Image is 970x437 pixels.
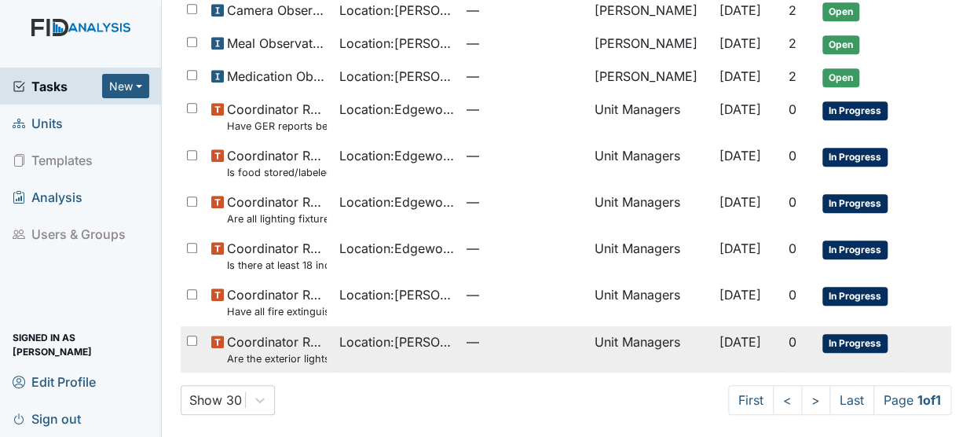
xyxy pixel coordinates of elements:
[719,334,761,350] span: [DATE]
[227,193,326,226] span: Coordinator Random Are all lighting fixtures covered and free of debris?
[829,385,874,415] a: Last
[227,146,326,180] span: Coordinator Random Is food stored/labeled properly?
[822,194,888,213] span: In Progress
[227,304,326,319] small: Have all fire extinguishers been inspected?
[467,1,581,20] span: —
[788,241,796,256] span: 0
[13,185,82,209] span: Analysis
[788,2,796,18] span: 2
[788,101,796,117] span: 0
[588,326,713,373] td: Unit Managers
[588,94,713,140] td: Unit Managers
[467,332,581,351] span: —
[13,369,96,394] span: Edit Profile
[788,68,796,84] span: 2
[467,146,581,165] span: —
[467,239,581,258] span: —
[339,285,454,304] span: Location : [PERSON_NAME].
[102,74,149,98] button: New
[822,101,888,120] span: In Progress
[227,332,326,366] span: Coordinator Random Are the exterior lights appropriate (on at night, off during the day)?
[467,67,581,86] span: —
[719,68,761,84] span: [DATE]
[588,186,713,233] td: Unit Managers
[227,100,326,134] span: Coordinator Random Have GER reports been reviewed by managers within 72 hours of occurrence?
[227,211,326,226] small: Are all lighting fixtures covered and free of debris?
[719,241,761,256] span: [DATE]
[339,193,454,211] span: Location : Edgewood
[719,287,761,303] span: [DATE]
[822,35,859,54] span: Open
[467,285,581,304] span: —
[588,28,713,61] td: [PERSON_NAME]
[339,34,454,53] span: Location : [PERSON_NAME].
[588,61,713,94] td: [PERSON_NAME]
[467,100,581,119] span: —
[227,34,326,53] span: Meal Observation
[822,334,888,353] span: In Progress
[13,406,81,431] span: Sign out
[873,385,951,415] span: Page
[339,1,454,20] span: Location : [PERSON_NAME].
[788,148,796,163] span: 0
[13,332,149,357] span: Signed in as [PERSON_NAME]
[788,35,796,51] span: 2
[189,391,242,409] div: Show 30
[822,2,859,21] span: Open
[339,332,454,351] span: Location : [PERSON_NAME].
[719,35,761,51] span: [DATE]
[339,239,454,258] span: Location : Edgewood
[227,351,326,366] small: Are the exterior lights appropriate (on at night, off during the day)?
[719,101,761,117] span: [DATE]
[822,148,888,167] span: In Progress
[788,194,796,210] span: 0
[728,385,951,415] nav: task-pagination
[227,239,326,273] span: Coordinator Random Is there at least 18 inches of space between items stored in closets and sprin...
[227,67,326,86] span: Medication Observation Checklist
[788,287,796,303] span: 0
[728,385,774,415] a: First
[719,148,761,163] span: [DATE]
[467,34,581,53] span: —
[773,385,802,415] a: <
[588,233,713,279] td: Unit Managers
[588,279,713,325] td: Unit Managers
[227,258,326,273] small: Is there at least 18 inches of space between items stored in closets and sprinkler heads?
[13,111,63,135] span: Units
[822,287,888,306] span: In Progress
[788,334,796,350] span: 0
[227,165,326,180] small: Is food stored/labeled properly?
[801,385,830,415] a: >
[339,146,454,165] span: Location : Edgewood
[227,119,326,134] small: Have GER reports been reviewed by managers within 72 hours of occurrence?
[227,1,326,20] span: Camera Observation
[13,77,102,96] a: Tasks
[822,241,888,259] span: In Progress
[719,2,761,18] span: [DATE]
[467,193,581,211] span: —
[339,67,454,86] span: Location : [PERSON_NAME].
[588,140,713,186] td: Unit Managers
[917,392,941,408] strong: 1 of 1
[822,68,859,87] span: Open
[339,100,454,119] span: Location : Edgewood
[719,194,761,210] span: [DATE]
[227,285,326,319] span: Coordinator Random Have all fire extinguishers been inspected?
